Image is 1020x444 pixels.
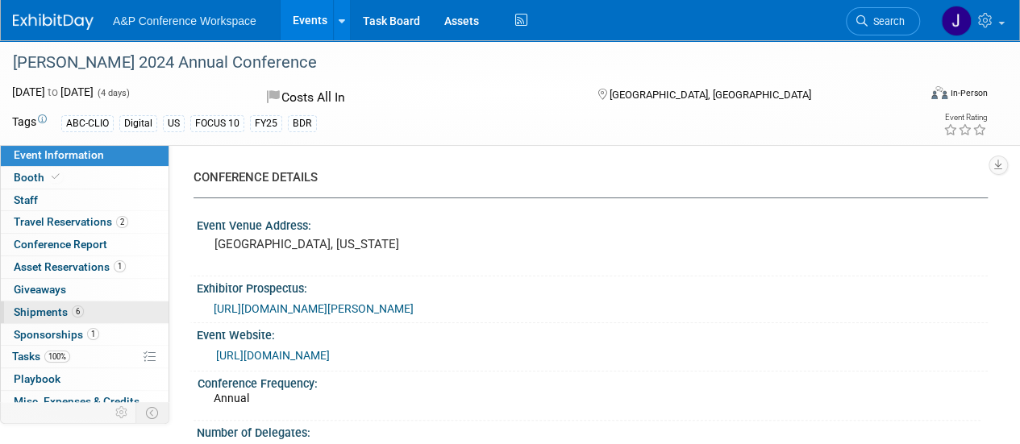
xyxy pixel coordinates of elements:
div: Event Rating [943,114,987,122]
div: In-Person [950,87,988,99]
span: 2 [116,216,128,228]
td: Tags [12,114,47,132]
img: Format-Inperson.png [931,86,947,99]
a: Travel Reservations2 [1,211,169,233]
a: Tasks100% [1,346,169,367]
pre: [GEOGRAPHIC_DATA], [US_STATE] [214,237,509,251]
img: Jessica Gribble [941,6,972,36]
span: Sponsorships [14,328,99,341]
span: Event Information [14,148,104,161]
div: FOCUS 10 [190,115,244,132]
div: Digital [119,115,157,132]
div: US [163,115,185,132]
span: [GEOGRAPHIC_DATA], [GEOGRAPHIC_DATA] [609,89,810,101]
span: to [45,85,60,98]
a: Playbook [1,368,169,390]
a: [URL][DOMAIN_NAME][PERSON_NAME] [214,302,414,315]
span: Tasks [12,350,70,363]
a: Booth [1,167,169,189]
span: Misc. Expenses & Credits [14,395,139,408]
a: Conference Report [1,234,169,255]
div: CONFERENCE DETAILS [194,169,976,186]
div: Exhibitor Prospectus: [197,276,988,297]
span: 1 [87,328,99,340]
a: Giveaways [1,279,169,301]
img: ExhibitDay [13,14,94,30]
span: Search [868,15,905,27]
span: 6 [72,305,84,317]
i: Booth reservation complete [52,172,60,181]
td: Toggle Event Tabs [136,402,169,423]
span: (4 days) [96,88,130,98]
div: Conference Frequency: [198,371,980,392]
a: Event Information [1,144,169,166]
span: Annual [214,392,249,405]
a: Asset Reservations1 [1,256,169,278]
a: Sponsorships1 [1,324,169,346]
span: Shipments [14,305,84,318]
span: Travel Reservations [14,215,128,228]
a: Shipments6 [1,301,169,323]
div: Event Website: [197,323,988,343]
a: Search [846,7,920,35]
span: Asset Reservations [14,260,126,273]
span: Staff [14,193,38,206]
span: Giveaways [14,283,66,296]
a: Staff [1,189,169,211]
div: [PERSON_NAME] 2024 Annual Conference [7,48,905,77]
div: ABC-CLIO [61,115,114,132]
div: Number of Delegates: [197,421,988,441]
span: Booth [14,171,63,184]
td: Personalize Event Tab Strip [108,402,136,423]
div: Costs All In [262,84,571,112]
span: [DATE] [DATE] [12,85,94,98]
a: [URL][DOMAIN_NAME] [216,349,330,362]
span: A&P Conference Workspace [113,15,256,27]
span: Conference Report [14,238,107,251]
span: Playbook [14,372,60,385]
div: Event Venue Address: [197,214,988,234]
span: 100% [44,351,70,363]
span: 1 [114,260,126,272]
div: FY25 [250,115,282,132]
div: Event Format [845,84,988,108]
div: BDR [288,115,317,132]
a: Misc. Expenses & Credits [1,391,169,413]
